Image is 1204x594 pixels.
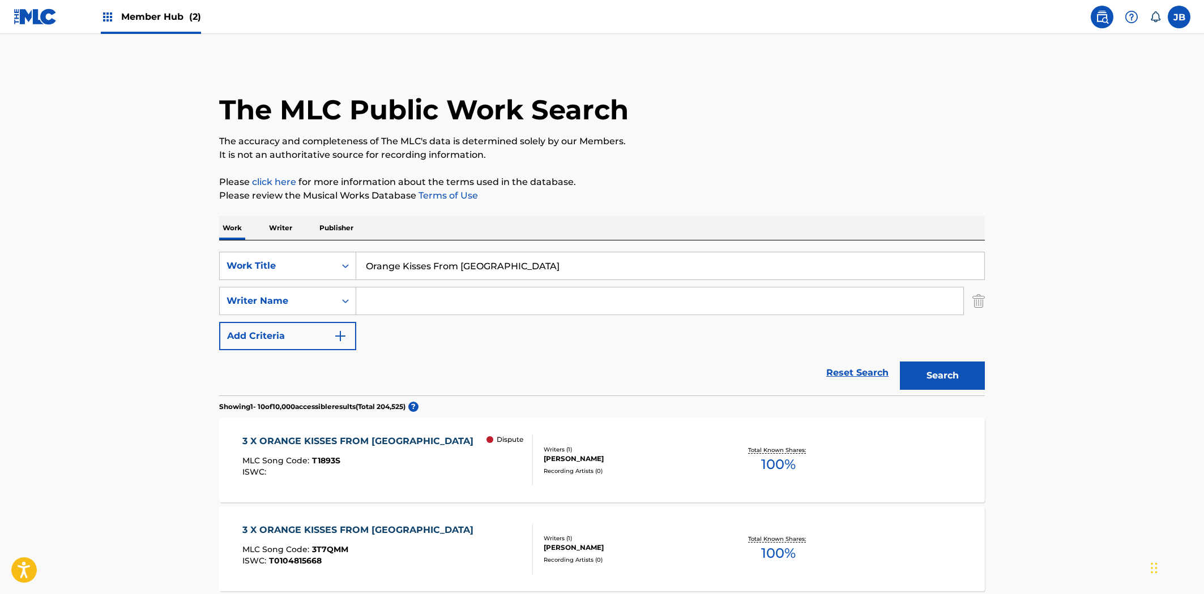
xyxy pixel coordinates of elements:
[189,11,201,22] span: (2)
[219,135,985,148] p: The accuracy and completeness of The MLC's data is determined solely by our Members.
[316,216,357,240] p: Publisher
[761,454,796,475] span: 100 %
[219,175,985,189] p: Please for more information about the terms used in the database.
[227,294,328,308] div: Writer Name
[748,535,809,543] p: Total Known Shares:
[1091,6,1113,28] a: Public Search
[219,148,985,162] p: It is not an authoritative source for recording information.
[761,543,796,563] span: 100 %
[544,467,715,475] div: Recording Artists ( 0 )
[748,446,809,454] p: Total Known Shares:
[101,10,114,24] img: Top Rightsholders
[1095,10,1109,24] img: search
[1151,551,1158,585] div: Drag
[269,556,322,566] span: T0104815668
[497,434,523,445] p: Dispute
[219,189,985,203] p: Please review the Musical Works Database
[242,455,312,466] span: MLC Song Code :
[14,8,57,25] img: MLC Logo
[1168,6,1190,28] div: User Menu
[1147,540,1204,594] iframe: Chat Widget
[544,556,715,564] div: Recording Artists ( 0 )
[266,216,296,240] p: Writer
[242,544,312,554] span: MLC Song Code :
[334,329,347,343] img: 9d2ae6d4665cec9f34b9.svg
[544,445,715,454] div: Writers ( 1 )
[219,506,985,591] a: 3 X ORANGE KISSES FROM [GEOGRAPHIC_DATA]MLC Song Code:3T7QMMISWC:T0104815668Writers (1)[PERSON_NA...
[121,10,201,23] span: Member Hub
[252,177,296,187] a: click here
[219,216,245,240] p: Work
[219,93,629,127] h1: The MLC Public Work Search
[1172,402,1204,493] iframe: Resource Center
[900,361,985,390] button: Search
[1125,10,1138,24] img: help
[219,402,405,412] p: Showing 1 - 10 of 10,000 accessible results (Total 204,525 )
[544,454,715,464] div: [PERSON_NAME]
[416,190,478,201] a: Terms of Use
[1150,11,1161,23] div: Notifications
[544,543,715,553] div: [PERSON_NAME]
[312,455,340,466] span: T1893S
[242,434,479,448] div: 3 X ORANGE KISSES FROM [GEOGRAPHIC_DATA]
[821,360,894,385] a: Reset Search
[242,556,269,566] span: ISWC :
[972,287,985,315] img: Delete Criterion
[219,417,985,502] a: 3 X ORANGE KISSES FROM [GEOGRAPHIC_DATA]MLC Song Code:T1893SISWC: DisputeWriters (1)[PERSON_NAME]...
[408,402,419,412] span: ?
[242,523,479,537] div: 3 X ORANGE KISSES FROM [GEOGRAPHIC_DATA]
[312,544,348,554] span: 3T7QMM
[1120,6,1143,28] div: Help
[219,252,985,395] form: Search Form
[227,259,328,273] div: Work Title
[219,322,356,350] button: Add Criteria
[242,467,269,477] span: ISWC :
[544,534,715,543] div: Writers ( 1 )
